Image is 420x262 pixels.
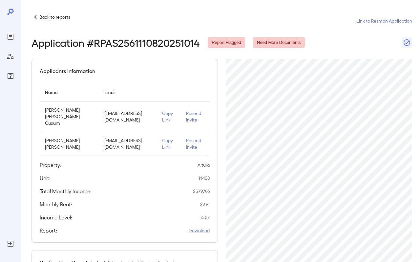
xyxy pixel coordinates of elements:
p: Back to reports [39,14,70,20]
h5: Monthly Rent: [40,200,72,208]
th: Name [40,83,99,102]
h5: Report: [40,227,57,234]
a: Download [189,227,210,234]
h5: Income Level: [40,214,72,221]
a: Link to Resman Application [356,18,412,24]
button: Close Report [402,37,412,48]
h2: Application # RPAS2561110820251014 [31,37,200,48]
span: Report Flagged [208,40,245,46]
p: $ 3797.96 [193,188,210,195]
p: [EMAIL_ADDRESS][DOMAIN_NAME] [104,137,152,150]
p: [PERSON_NAME] [PERSON_NAME] [45,137,94,150]
div: Manage Users [5,51,16,62]
div: Log Out [5,238,16,249]
h5: Property: [40,161,61,169]
p: Resend Invite [186,110,204,123]
p: Altura [198,162,210,168]
p: Resend Invite [186,137,204,150]
p: [PERSON_NAME] [PERSON_NAME] Cuxum [45,107,94,126]
div: Reports [5,31,16,42]
div: FAQ [5,71,16,81]
p: Copy Link [162,137,176,150]
p: Copy Link [162,110,176,123]
p: 4.07 [201,214,210,221]
table: simple table [40,83,210,156]
p: [EMAIL_ADDRESS][DOMAIN_NAME] [104,110,152,123]
h5: Applicants Information [40,67,95,75]
p: 11-108 [199,175,210,181]
span: Need More Documents [253,40,305,46]
h5: Total Monthly Income: [40,187,92,195]
p: $ 934 [200,201,210,208]
th: Email [99,83,157,102]
h5: Unit: [40,174,51,182]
